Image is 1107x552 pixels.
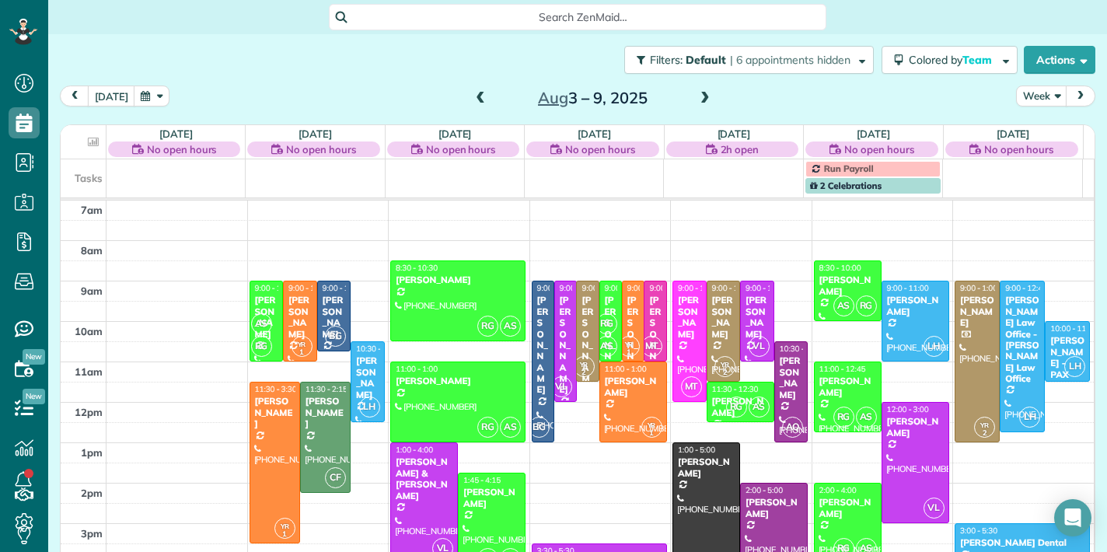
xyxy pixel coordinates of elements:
[642,426,662,441] small: 1
[559,295,572,395] div: [PERSON_NAME]
[721,360,729,369] span: YR
[325,467,346,488] span: CF
[650,53,683,67] span: Filters:
[975,426,994,441] small: 2
[81,487,103,499] span: 2pm
[565,141,635,157] span: No open hours
[980,421,989,429] span: YR
[886,416,945,438] div: [PERSON_NAME]
[711,396,770,418] div: [PERSON_NAME]
[298,340,306,348] span: YR
[746,283,787,293] span: 9:00 - 11:00
[23,389,45,404] span: New
[730,53,850,67] span: | 6 appointments hidden
[1064,356,1085,377] span: LH
[856,295,877,316] span: RG
[745,497,803,519] div: [PERSON_NAME]
[596,336,617,357] span: AS
[819,497,877,519] div: [PERSON_NAME]
[745,295,770,340] div: [PERSON_NAME]
[833,407,854,428] span: RG
[426,141,496,157] span: No open hours
[856,407,877,428] span: AS
[254,295,279,340] div: [PERSON_NAME]
[605,364,647,374] span: 11:00 - 1:00
[780,344,822,354] span: 10:30 - 1:00
[962,53,994,67] span: Team
[677,295,702,340] div: [PERSON_NAME]
[1005,283,1047,293] span: 9:00 - 12:45
[596,313,617,334] span: RG
[924,498,945,519] span: VL
[159,128,193,140] a: [DATE]
[395,376,521,386] div: [PERSON_NAME]
[887,283,929,293] span: 9:00 - 11:00
[678,283,720,293] span: 9:00 - 12:00
[627,295,640,395] div: [PERSON_NAME]
[1016,86,1067,107] button: Week
[322,295,347,340] div: [PERSON_NAME]
[779,355,804,400] div: [PERSON_NAME]
[81,527,103,540] span: 3pm
[959,295,995,328] div: [PERSON_NAME]
[281,522,289,530] span: YR
[620,345,639,360] small: 1
[537,283,574,293] span: 9:00 - 1:00
[560,283,602,293] span: 9:00 - 12:00
[356,344,403,354] span: 10:30 - 12:30
[604,376,662,398] div: [PERSON_NAME]
[75,325,103,337] span: 10am
[23,349,45,365] span: New
[824,162,874,174] span: Run Payroll
[649,283,691,293] span: 9:00 - 11:00
[819,485,857,495] span: 2:00 - 4:00
[581,295,594,395] div: [PERSON_NAME]
[574,365,594,380] small: 2
[395,274,521,285] div: [PERSON_NAME]
[960,526,997,536] span: 3:00 - 5:30
[580,360,588,369] span: YR
[529,417,550,438] span: BG
[1049,335,1085,414] div: [PERSON_NAME] - PAX Environmental, Inc.
[721,141,760,157] span: 2h open
[886,295,945,317] div: [PERSON_NAME]
[500,417,521,438] span: AS
[463,475,501,485] span: 1:45 - 4:15
[882,46,1018,74] button: Colored byTeam
[477,417,498,438] span: RG
[251,336,272,357] span: RG
[1004,295,1040,384] div: [PERSON_NAME] Law Office - [PERSON_NAME] Law Office
[718,128,751,140] a: [DATE]
[275,527,295,542] small: 1
[887,404,929,414] span: 12:00 - 3:00
[712,384,759,394] span: 11:30 - 12:30
[355,355,380,400] div: [PERSON_NAME]
[396,364,438,374] span: 11:00 - 1:00
[959,537,1085,548] div: [PERSON_NAME] Dental
[254,396,295,429] div: [PERSON_NAME]
[536,295,550,395] div: [PERSON_NAME]
[857,128,890,140] a: [DATE]
[60,86,89,107] button: prev
[746,485,783,495] span: 2:00 - 5:00
[292,345,312,360] small: 1
[500,316,521,337] span: AS
[648,421,656,429] span: YR
[299,128,332,140] a: [DATE]
[641,336,662,357] span: MT
[844,141,914,157] span: No open hours
[686,53,727,67] span: Default
[1066,86,1095,107] button: next
[1024,46,1095,74] button: Actions
[477,316,498,337] span: RG
[359,397,380,417] span: LH
[75,365,103,378] span: 11am
[255,384,297,394] span: 11:30 - 3:30
[81,446,103,459] span: 1pm
[712,283,754,293] span: 9:00 - 11:30
[624,46,874,74] button: Filters: Default | 6 appointments hidden
[1054,499,1091,536] div: Open Intercom Messenger
[810,180,882,191] span: 2 Celebrations
[833,295,854,316] span: AS
[438,128,472,140] a: [DATE]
